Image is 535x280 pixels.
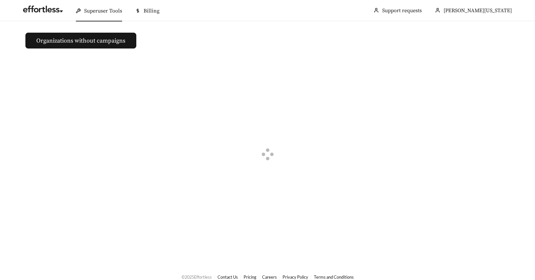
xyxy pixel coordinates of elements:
span: [PERSON_NAME][US_STATE] [444,7,512,14]
span: Superuser Tools [84,8,122,14]
a: Contact Us [217,274,238,280]
a: Privacy Policy [283,274,308,280]
a: Support requests [382,7,422,14]
span: Organizations without campaigns [36,36,125,45]
span: © 2025 Effortless [182,274,212,280]
a: Careers [262,274,277,280]
button: Organizations without campaigns [25,33,136,48]
a: Pricing [244,274,256,280]
span: Billing [144,8,159,14]
a: Terms and Conditions [314,274,354,280]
